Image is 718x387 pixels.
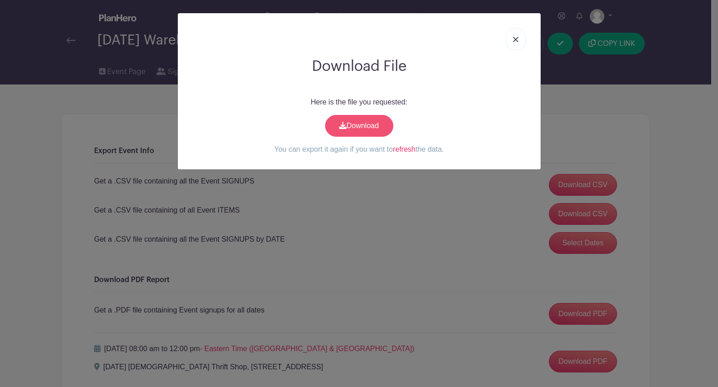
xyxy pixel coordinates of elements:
p: Here is the file you requested: [185,97,533,108]
img: close_button-5f87c8562297e5c2d7936805f587ecaba9071eb48480494691a3f1689db116b3.svg [513,37,518,42]
h2: Download File [185,58,533,75]
p: You can export it again if you want to the data. [185,144,533,155]
a: Download [325,115,393,137]
a: refresh [393,145,416,153]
